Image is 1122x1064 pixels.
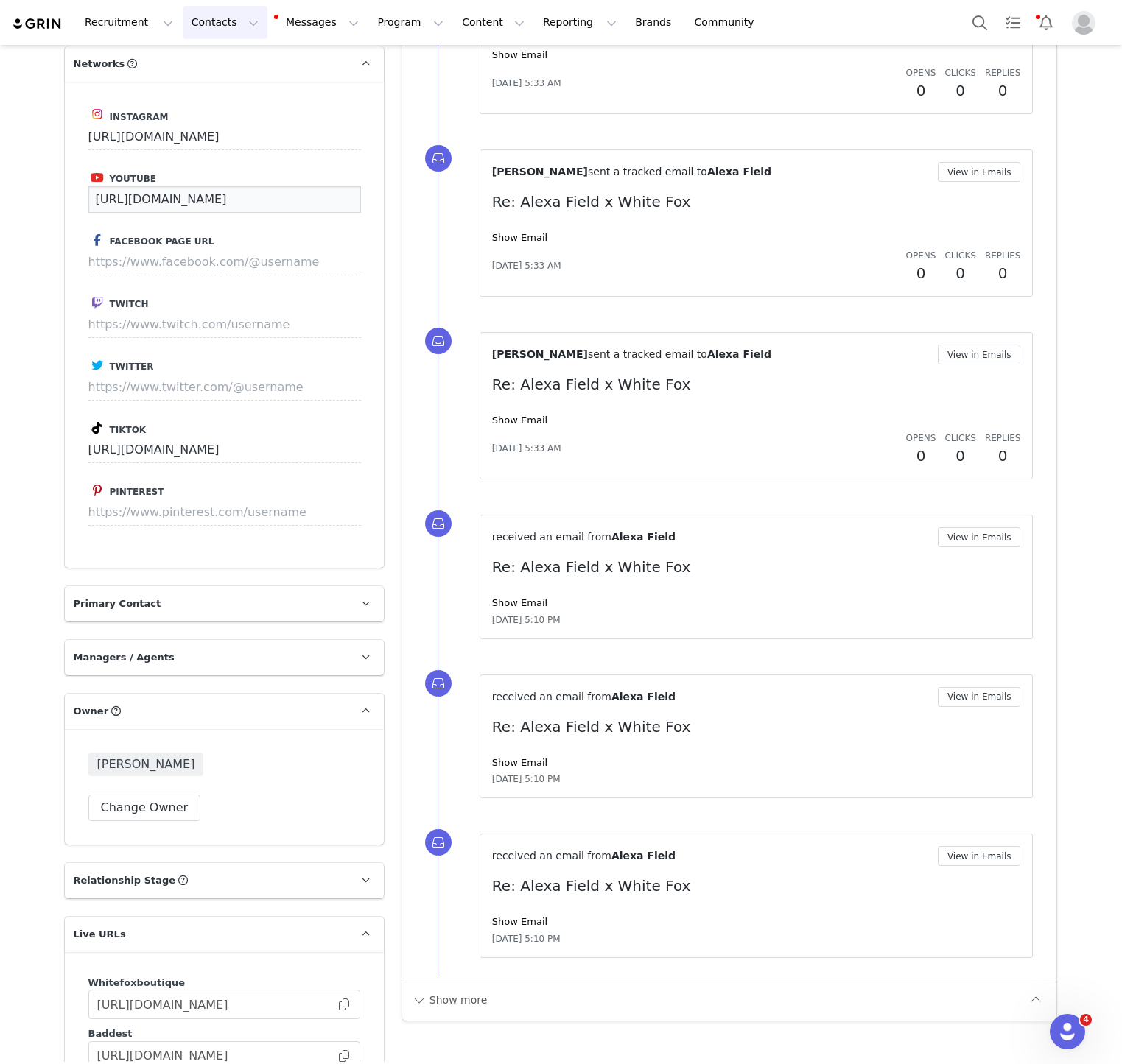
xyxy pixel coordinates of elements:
[492,613,561,627] span: [DATE] 5:10 PM
[588,348,707,360] span: sent a tracked email to
[88,311,361,338] input: https://www.twitch.com/username
[411,988,488,1012] button: Show more
[74,57,125,71] span: Networks
[88,437,361,463] input: https://www.tiktok.com/@username
[110,299,149,309] span: Twitch
[985,68,1021,78] span: Replies
[88,795,201,821] button: Change Owner
[492,597,547,608] a: Show Email
[74,596,161,611] span: Primary Contact
[492,916,547,927] a: Show Email
[110,362,154,372] span: Twitter
[183,6,267,39] button: Contacts
[944,68,975,78] span: Clicks
[938,527,1021,547] button: View in Emails
[492,373,1021,395] p: Re: Alexa Field x White Fox
[906,250,936,261] span: Opens
[1050,1014,1085,1049] iframe: Intercom live chat
[88,186,361,213] input: https://www.youtube.com/@username
[964,6,996,39] button: Search
[492,691,611,702] span: received an email from
[88,374,361,401] input: https://www.twitter.com/@username
[492,348,588,360] span: [PERSON_NAME]
[88,753,204,776] span: [PERSON_NAME]
[74,927,126,942] span: Live URLs
[492,415,547,426] a: Show Email
[453,6,533,39] button: Content
[1030,6,1062,39] button: Notifications
[1072,11,1095,35] img: placeholder-profile.jpg
[906,445,936,467] h2: 0
[88,499,361,526] input: https://www.pinterest.com/username
[74,704,109,719] span: Owner
[944,80,975,102] h2: 0
[938,846,1021,866] button: View in Emails
[12,12,605,28] body: Rich Text Area. Press ALT-0 for help.
[985,80,1021,102] h2: 0
[944,445,975,467] h2: 0
[492,757,547,768] a: Show Email
[12,17,63,31] img: grin logo
[492,191,1021,213] p: Re: Alexa Field x White Fox
[626,6,684,39] a: Brands
[110,174,156,184] span: Youtube
[110,112,169,122] span: Instagram
[492,556,1021,578] p: Re: Alexa Field x White Fox
[944,433,975,443] span: Clicks
[611,691,676,702] span: Alexa Field
[88,977,186,988] span: Whitefoxboutique
[611,850,676,862] span: Alexa Field
[268,6,368,39] button: Messages
[938,687,1021,707] button: View in Emails
[492,716,1021,738] p: Re: Alexa Field x White Fox
[906,433,936,443] span: Opens
[88,124,361,150] input: https://www.instagram.com/username
[938,345,1021,364] button: View in Emails
[707,166,771,177] span: Alexa Field
[76,6,182,39] button: Recruitment
[88,249,361,275] input: https://www.facebook.com/@username
[944,262,975,284] h2: 0
[74,650,175,665] span: Managers / Agents
[492,875,1021,897] p: Re: Alexa Field x White Fox
[91,108,103,120] img: instagram.svg
[938,162,1021,182] button: View in Emails
[985,250,1021,261] span: Replies
[985,445,1021,467] h2: 0
[944,250,975,261] span: Clicks
[906,262,936,284] h2: 0
[492,442,561,455] span: [DATE] 5:33 AM
[611,531,676,543] span: Alexa Field
[492,850,611,862] span: received an email from
[906,68,936,78] span: Opens
[985,433,1021,443] span: Replies
[1080,1014,1092,1026] span: 4
[492,932,561,945] span: [DATE] 5:10 PM
[492,531,611,543] span: received an email from
[985,262,1021,284] h2: 0
[686,6,770,39] a: Community
[492,49,547,60] a: Show Email
[492,232,547,243] a: Show Email
[492,259,561,272] span: [DATE] 5:33 AM
[492,77,561,90] span: [DATE] 5:33 AM
[110,425,147,435] span: Tiktok
[906,80,936,102] h2: 0
[88,1028,133,1039] span: Baddest
[1063,11,1110,35] button: Profile
[534,6,625,39] button: Reporting
[707,348,771,360] span: Alexa Field
[997,6,1029,39] a: Tasks
[492,166,588,177] span: [PERSON_NAME]
[368,6,452,39] button: Program
[588,166,707,177] span: sent a tracked email to
[492,772,561,786] span: [DATE] 5:10 PM
[74,873,176,888] span: Relationship Stage
[110,487,164,497] span: Pinterest
[110,236,214,247] span: Facebook Page URL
